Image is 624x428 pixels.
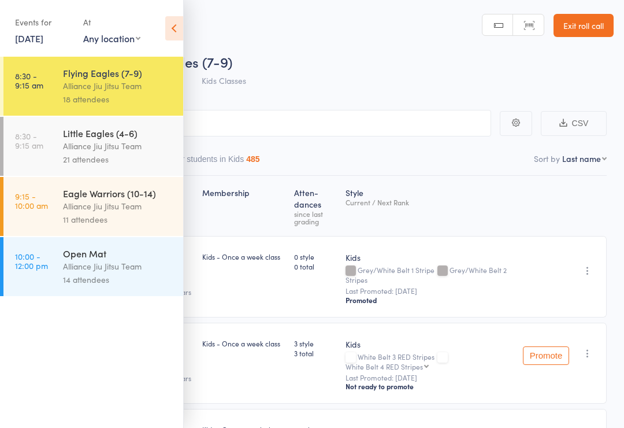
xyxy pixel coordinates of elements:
div: Last name [562,153,601,164]
div: Alliance Jiu Jitsu Team [63,260,173,273]
div: Kids - Once a week class [202,252,284,261]
a: 10:00 -12:00 pmOpen MatAlliance Jiu Jitsu Team14 attendees [3,237,183,296]
div: Alliance Jiu Jitsu Team [63,79,173,93]
small: Last Promoted: [DATE] [346,287,514,295]
div: 485 [246,154,259,164]
div: Eagle Warriors (10-14) [63,187,173,200]
a: 9:15 -10:00 amEagle Warriors (10-14)Alliance Jiu Jitsu Team11 attendees [3,177,183,236]
div: At [83,13,140,32]
button: CSV [541,111,607,136]
div: Little Eagles (4-6) [63,127,173,139]
div: 14 attendees [63,273,173,286]
small: Last Promoted: [DATE] [346,374,514,382]
div: since last grading [294,210,336,225]
div: Flying Eagles (7-9) [63,67,173,79]
div: Open Mat [63,247,173,260]
div: Promoted [346,296,514,305]
button: Promote [523,346,569,365]
input: Search by name [17,110,491,136]
time: 10:00 - 12:00 pm [15,252,48,270]
time: 8:30 - 9:15 am [15,131,43,150]
div: Style [341,181,518,231]
label: Sort by [534,153,560,164]
div: Not ready to promote [346,382,514,391]
div: Any location [83,32,140,45]
div: Grey/White Belt 1 Stripe [346,266,514,283]
a: [DATE] [15,32,43,45]
div: White Belt 4 RED Stripes [346,363,423,370]
button: Other students in Kids485 [164,149,259,175]
div: Current / Next Rank [346,198,514,206]
span: Grey/White Belt 2 Stripes [346,265,507,285]
div: Alliance Jiu Jitsu Team [63,200,173,213]
div: 11 attendees [63,213,173,226]
div: White Belt 3 RED Stripes [346,353,514,370]
div: Alliance Jiu Jitsu Team [63,139,173,153]
div: Atten­dances [289,181,341,231]
div: Kids - Once a week class [202,338,284,348]
time: 9:15 - 10:00 am [15,191,48,210]
div: 18 attendees [63,93,173,106]
a: 8:30 -9:15 amFlying Eagles (7-9)Alliance Jiu Jitsu Team18 attendees [3,57,183,116]
span: 3 style [294,338,336,348]
div: Kids [346,252,514,263]
div: Membership [198,181,289,231]
span: 0 total [294,261,336,271]
a: Exit roll call [554,14,614,37]
a: 8:30 -9:15 amLittle Eagles (4-6)Alliance Jiu Jitsu Team21 attendees [3,117,183,176]
span: Kids Classes [202,75,246,86]
span: 0 style [294,252,336,261]
div: Kids [346,338,514,350]
span: 3 total [294,348,336,358]
div: 21 attendees [63,153,173,166]
div: Events for [15,13,72,32]
time: 8:30 - 9:15 am [15,71,43,90]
